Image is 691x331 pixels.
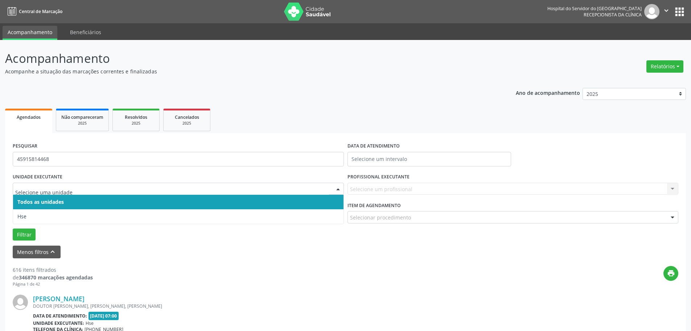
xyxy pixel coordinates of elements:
p: Ano de acompanhamento [516,88,580,97]
i: print [667,269,675,277]
label: PROFISSIONAL EXECUTANTE [347,171,410,183]
span: Selecionar procedimento [350,214,411,221]
a: Central de Marcação [5,5,62,17]
div: 2025 [118,121,154,126]
span: Todos as unidades [17,198,64,205]
a: Beneficiários [65,26,106,39]
span: Cancelados [175,114,199,120]
label: DATA DE ATENDIMENTO [347,141,400,152]
label: Item de agendamento [347,200,401,211]
span: Resolvidos [125,114,147,120]
button: Filtrar [13,229,36,241]
span: Recepcionista da clínica [584,12,642,18]
i:  [662,7,670,15]
p: Acompanhamento [5,49,482,68]
button: Menos filtroskeyboard_arrow_up [13,246,61,258]
span: Hse [17,213,26,220]
span: Central de Marcação [19,8,62,15]
strong: 346870 marcações agendadas [19,274,93,281]
div: 2025 [169,121,205,126]
button: apps [673,5,686,18]
b: Unidade executante: [33,320,84,326]
a: [PERSON_NAME] [33,295,85,303]
button:  [659,4,673,19]
div: Hospital do Servidor do [GEOGRAPHIC_DATA] [547,5,642,12]
div: 616 itens filtrados [13,266,93,274]
label: PESQUISAR [13,141,37,152]
span: Agendados [17,114,41,120]
input: Selecione uma unidade [15,185,329,200]
a: Acompanhamento [3,26,57,40]
div: DOUTOR [PERSON_NAME], [PERSON_NAME], [PERSON_NAME] [33,303,569,309]
p: Acompanhe a situação das marcações correntes e finalizadas [5,68,482,75]
span: Hse [86,320,94,326]
div: 2025 [61,121,103,126]
img: img [644,4,659,19]
i: keyboard_arrow_up [49,248,57,256]
label: UNIDADE EXECUTANTE [13,171,62,183]
span: Não compareceram [61,114,103,120]
button: print [663,266,678,281]
b: Data de atendimento: [33,313,87,319]
div: Página 1 de 42 [13,281,93,287]
span: [DATE] 07:00 [89,312,119,320]
button: Relatórios [646,60,683,73]
input: Selecione um intervalo [347,152,511,166]
input: Nome, código do beneficiário ou CPF [13,152,344,166]
div: de [13,274,93,281]
img: img [13,295,28,310]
